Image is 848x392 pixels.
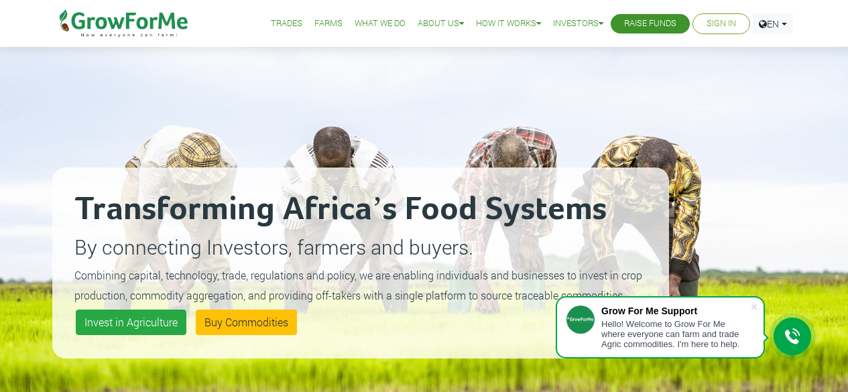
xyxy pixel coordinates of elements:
a: Raise Funds [624,17,676,31]
div: Hello! Welcome to Grow For Me where everyone can farm and trade Agric commodities. I'm here to help. [601,319,750,349]
h2: Transforming Africa’s Food Systems [74,190,647,230]
a: Buy Commodities [196,310,297,335]
a: Sign In [707,17,736,31]
a: What We Do [355,17,406,31]
a: Invest in Agriculture [76,310,186,335]
div: Grow For Me Support [601,306,750,316]
a: About Us [418,17,464,31]
small: Combining capital, technology, trade, regulations and policy, we are enabling individuals and bus... [74,268,642,302]
a: Farms [314,17,343,31]
a: Investors [553,17,603,31]
p: By connecting Investors, farmers and buyers. [74,232,647,262]
a: How it Works [476,17,541,31]
a: EN [753,13,793,34]
a: Trades [271,17,302,31]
